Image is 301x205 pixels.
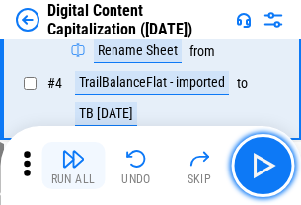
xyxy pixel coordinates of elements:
img: Run All [61,147,85,171]
img: Settings menu [262,8,285,32]
div: TB [DATE] [75,102,137,126]
div: Digital Content Capitalization ([DATE]) [47,1,228,38]
button: Skip [168,142,231,189]
img: Undo [124,147,148,171]
span: # 4 [47,75,62,91]
div: Run All [51,173,96,185]
img: Main button [247,150,278,181]
img: Back [16,8,39,32]
button: Run All [41,142,105,189]
div: to [237,76,248,91]
img: Skip [188,147,211,171]
div: Undo [121,173,151,185]
div: Skip [188,173,212,185]
img: Support [236,12,252,28]
button: Undo [105,142,168,189]
div: TrailBalanceFlat - imported [75,71,229,95]
div: from [189,44,215,59]
div: Rename Sheet [94,39,182,63]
